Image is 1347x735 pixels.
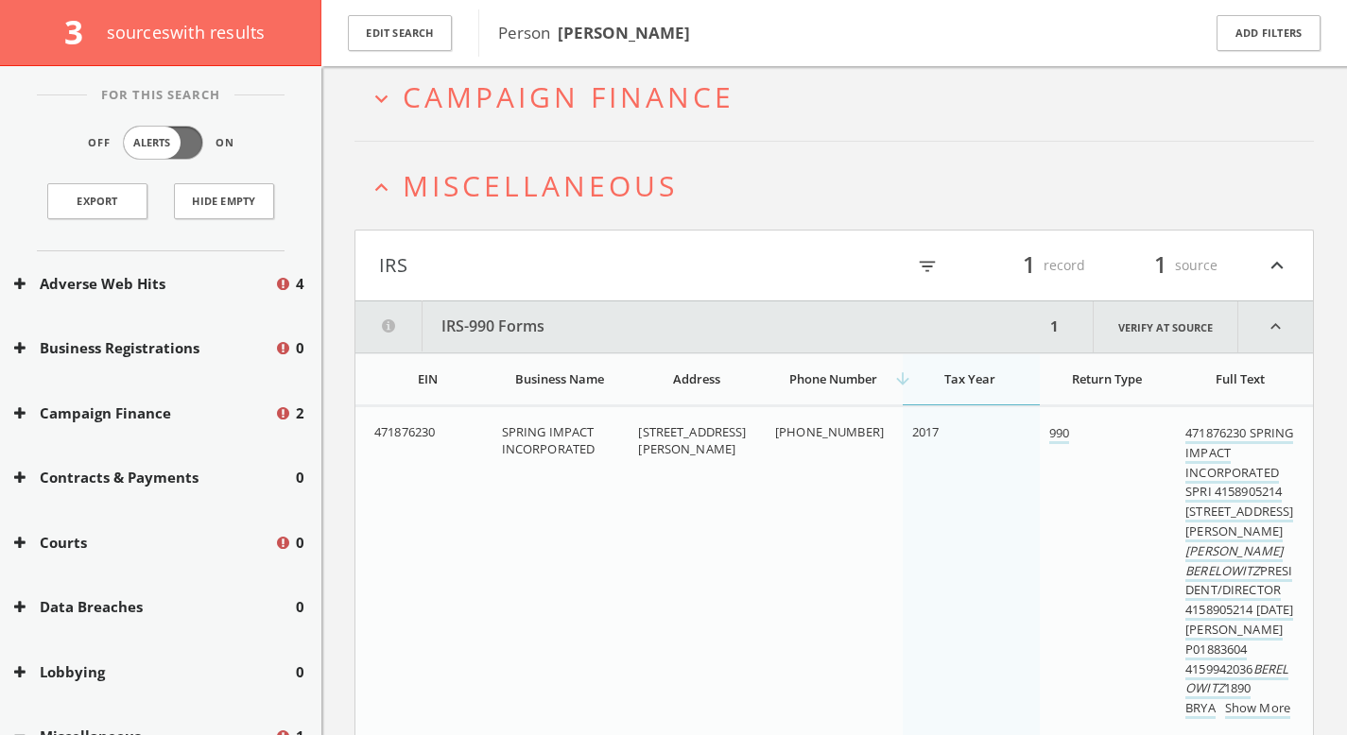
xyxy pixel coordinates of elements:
[1146,248,1175,282] span: 1
[1185,542,1283,559] em: [PERSON_NAME]
[296,273,304,295] span: 4
[87,86,234,105] span: For This Search
[88,135,111,151] span: Off
[1104,249,1217,282] div: source
[1217,15,1321,52] button: Add Filters
[1265,249,1289,282] i: expand_less
[216,135,234,151] span: On
[1093,301,1238,352] a: Verify at source
[1185,370,1294,387] div: Full Text
[775,370,891,387] div: Phone Number
[14,402,274,424] button: Campaign Finance
[14,596,296,618] button: Data Breaches
[912,370,1028,387] div: Tax Year
[296,596,304,618] span: 0
[1238,301,1313,352] i: expand_less
[502,370,618,387] div: Business Name
[1049,424,1069,444] a: 990
[403,166,678,205] span: Miscellaneous
[64,9,99,54] span: 3
[369,175,394,200] i: expand_less
[369,170,1314,201] button: expand_lessMiscellaneous
[972,249,1085,282] div: record
[296,337,304,359] span: 0
[1049,370,1166,387] div: Return Type
[917,256,938,277] i: filter_list
[912,423,940,440] span: 2017
[638,423,746,457] span: [STREET_ADDRESS][PERSON_NAME]
[107,21,266,43] span: source s with results
[296,532,304,554] span: 0
[14,661,296,683] button: Lobbying
[498,22,690,43] span: Person
[14,467,296,488] button: Contracts & Payments
[14,532,274,554] button: Courts
[775,423,884,440] span: [PHONE_NUMBER]
[374,423,435,440] span: 471876230
[558,22,690,43] b: [PERSON_NAME]
[893,369,912,388] i: arrow_downward
[47,183,147,219] a: Export
[502,423,596,457] span: SPRING IMPACT INCORPORATED
[296,402,304,424] span: 2
[1225,699,1290,719] a: Show More
[374,370,481,387] div: EIN
[369,86,394,111] i: expand_more
[1045,301,1064,352] div: 1
[174,183,274,219] button: Hide Empty
[296,467,304,488] span: 0
[403,77,734,116] span: Campaign Finance
[638,370,754,387] div: Address
[369,81,1314,112] button: expand_moreCampaign Finance
[1014,248,1044,282] span: 1
[348,15,452,52] button: Edit Search
[14,337,274,359] button: Business Registrations
[296,661,304,683] span: 0
[1185,562,1259,579] em: BERELOWITZ
[355,301,1045,352] button: IRS-990 Forms
[379,249,835,282] button: IRS
[1185,424,1293,719] a: 471876230 SPRING IMPACT INCORPORATED SPRI 4158905214 [STREET_ADDRESS][PERSON_NAME][PERSON_NAME] B...
[14,273,274,295] button: Adverse Web Hits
